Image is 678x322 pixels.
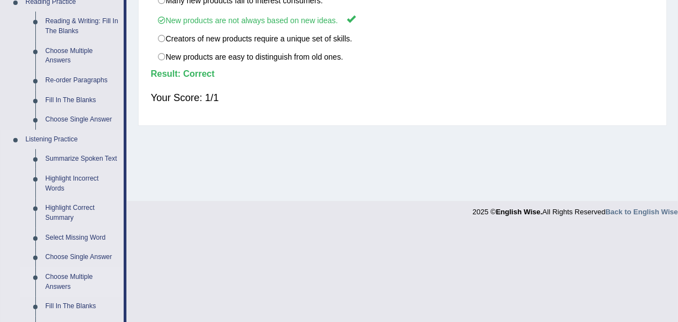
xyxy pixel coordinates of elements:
a: Fill In The Blanks [40,91,124,110]
a: Choose Single Answer [40,247,124,267]
h4: Result: [151,69,654,79]
a: Fill In The Blanks [40,297,124,316]
a: Highlight Correct Summary [40,198,124,228]
strong: English Wise. [496,208,542,216]
a: Select Missing Word [40,228,124,248]
label: New products are easy to distinguish from old ones. [151,47,654,66]
a: Summarize Spoken Text [40,149,124,169]
a: Choose Multiple Answers [40,41,124,71]
a: Reading & Writing: Fill In The Blanks [40,12,124,41]
a: Back to English Wise [606,208,678,216]
a: Highlight Incorrect Words [40,169,124,198]
a: Choose Single Answer [40,110,124,130]
label: Creators of new products require a unique set of skills. [151,29,654,48]
a: Listening Practice [20,130,124,150]
label: New products are not always based on new ideas. [151,9,654,30]
div: 2025 © All Rights Reserved [473,201,678,217]
a: Re-order Paragraphs [40,71,124,91]
a: Choose Multiple Answers [40,267,124,297]
div: Your Score: 1/1 [151,85,654,111]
